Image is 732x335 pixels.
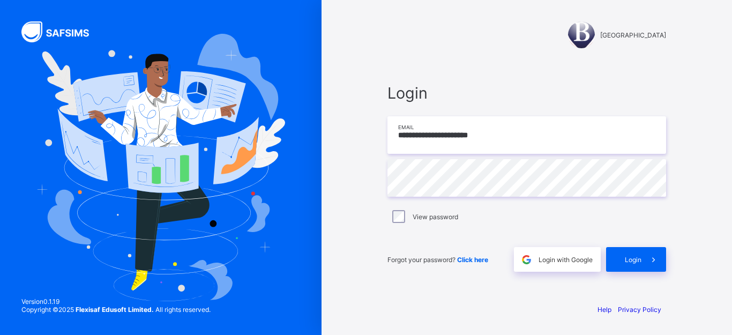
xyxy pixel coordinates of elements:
span: Login [625,256,641,264]
span: [GEOGRAPHIC_DATA] [600,31,666,39]
a: Privacy Policy [618,306,661,314]
span: Version 0.1.19 [21,297,211,306]
a: Help [597,306,611,314]
a: Click here [457,256,488,264]
strong: Flexisaf Edusoft Limited. [76,306,154,314]
span: Forgot your password? [387,256,488,264]
span: Login with Google [539,256,593,264]
img: SAFSIMS Logo [21,21,102,42]
span: Copyright © 2025 All rights reserved. [21,306,211,314]
img: google.396cfc9801f0270233282035f929180a.svg [520,254,533,266]
img: Hero Image [36,34,286,302]
label: View password [413,213,458,221]
span: Login [387,84,666,102]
